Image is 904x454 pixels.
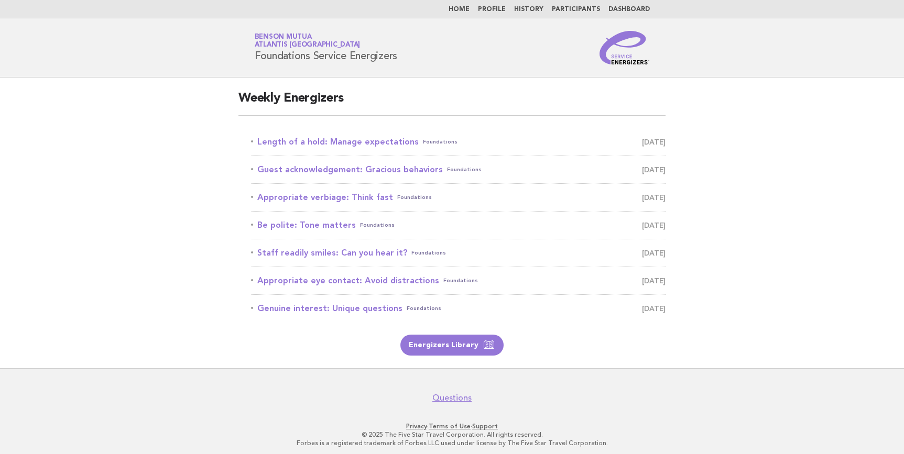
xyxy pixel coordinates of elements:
[642,190,666,205] span: [DATE]
[251,162,666,177] a: Guest acknowledgement: Gracious behaviorsFoundations [DATE]
[251,246,666,260] a: Staff readily smiles: Can you hear it?Foundations [DATE]
[251,218,666,232] a: Be polite: Tone mattersFoundations [DATE]
[251,273,666,288] a: Appropriate eye contact: Avoid distractionsFoundations [DATE]
[642,162,666,177] span: [DATE]
[255,34,361,48] a: Benson MutuaAtlantis [GEOGRAPHIC_DATA]
[600,31,650,64] img: Service Energizers
[552,6,600,13] a: Participants
[255,34,398,61] h1: Foundations Service Energizers
[251,135,666,149] a: Length of a hold: Manage expectationsFoundations [DATE]
[132,422,773,430] p: · ·
[251,301,666,316] a: Genuine interest: Unique questionsFoundations [DATE]
[642,135,666,149] span: [DATE]
[407,301,441,316] span: Foundations
[251,190,666,205] a: Appropriate verbiage: Think fastFoundations [DATE]
[429,423,471,430] a: Terms of Use
[514,6,543,13] a: History
[443,273,478,288] span: Foundations
[642,273,666,288] span: [DATE]
[642,218,666,232] span: [DATE]
[447,162,482,177] span: Foundations
[255,42,361,49] span: Atlantis [GEOGRAPHIC_DATA]
[478,6,506,13] a: Profile
[411,246,446,260] span: Foundations
[642,246,666,260] span: [DATE]
[397,190,432,205] span: Foundations
[423,135,458,149] span: Foundations
[406,423,427,430] a: Privacy
[238,90,666,116] h2: Weekly Energizers
[642,301,666,316] span: [DATE]
[132,439,773,447] p: Forbes is a registered trademark of Forbes LLC used under license by The Five Star Travel Corpora...
[132,430,773,439] p: © 2025 The Five Star Travel Corporation. All rights reserved.
[472,423,498,430] a: Support
[400,335,504,356] a: Energizers Library
[608,6,650,13] a: Dashboard
[432,393,472,403] a: Questions
[360,218,395,232] span: Foundations
[449,6,470,13] a: Home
